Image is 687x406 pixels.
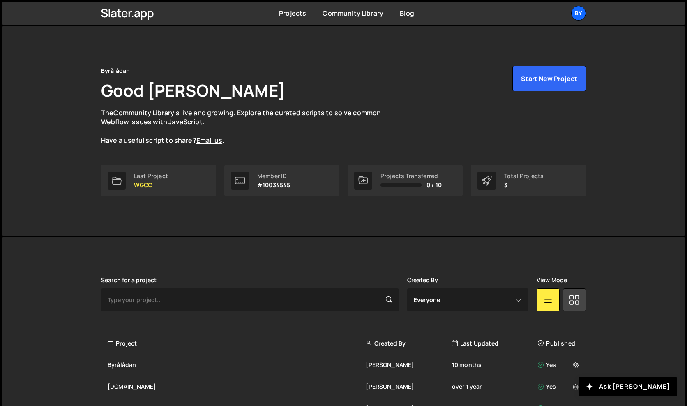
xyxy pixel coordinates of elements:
button: Start New Project [512,66,586,91]
label: Search for a project [101,277,157,283]
button: Ask [PERSON_NAME] [579,377,677,396]
a: Byrålådan [PERSON_NAME] 10 months Yes [101,354,586,376]
p: WGCC [134,182,168,188]
p: 3 [504,182,544,188]
p: The is live and growing. Explore the curated scripts to solve common Webflow issues with JavaScri... [101,108,397,145]
div: 10 months [452,361,538,369]
div: Project [108,339,366,348]
div: over 1 year [452,383,538,391]
span: 0 / 10 [426,182,442,188]
div: Last Project [134,173,168,179]
div: [PERSON_NAME] [366,383,452,391]
div: Total Projects [504,173,544,179]
label: Created By [407,277,438,283]
div: Yes [538,383,581,391]
p: #10034545 [257,182,290,188]
div: Published [538,339,581,348]
a: Projects [279,9,306,18]
label: View Mode [537,277,567,283]
div: [PERSON_NAME] [366,361,452,369]
div: Member ID [257,173,290,179]
a: Community Library [323,9,383,18]
div: Last Updated [452,339,538,348]
div: Projects Transferred [380,173,442,179]
div: Yes [538,361,581,369]
div: Byrålådan [101,66,130,76]
a: [DOMAIN_NAME] [PERSON_NAME] over 1 year Yes [101,376,586,398]
a: Email us [196,136,222,145]
div: Byrålådan [108,361,366,369]
input: Type your project... [101,288,399,311]
div: Created By [366,339,452,348]
h1: Good [PERSON_NAME] [101,79,285,102]
div: [DOMAIN_NAME] [108,383,366,391]
a: Last Project WGCC [101,165,216,196]
a: Blog [400,9,414,18]
a: Community Library [113,108,174,117]
a: By [571,6,586,21]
